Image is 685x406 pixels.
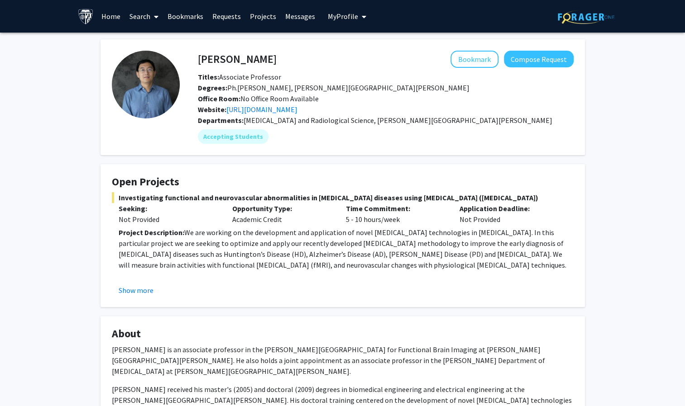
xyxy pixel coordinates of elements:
b: Titles: [198,72,219,81]
h4: About [112,327,574,340]
b: Website: [198,105,226,114]
span: Investigating functional and neurovascular abnormalities in [MEDICAL_DATA] diseases using [MEDICA... [112,192,574,203]
img: Profile Picture [112,51,180,118]
h4: [PERSON_NAME] [198,51,277,67]
span: No Office Room Available [198,94,319,103]
strong: Project Description: [119,228,184,237]
b: Office Room: [198,94,240,103]
span: [MEDICAL_DATA] and Radiological Science, [PERSON_NAME][GEOGRAPHIC_DATA][PERSON_NAME] [244,116,552,125]
p: Application Deadline: [460,203,560,214]
p: Time Commitment: [346,203,446,214]
div: Not Provided [453,203,566,225]
p: Opportunity Type: [232,203,332,214]
h4: Open Projects [112,175,574,189]
a: Home [97,0,125,32]
p: We are working on the development and application of novel [MEDICAL_DATA] technologies in [MEDICA... [119,227,574,270]
b: Departments: [198,116,244,125]
div: 5 - 10 hours/week [339,203,453,225]
mat-chip: Accepting Students [198,129,268,144]
a: Projects [245,0,281,32]
span: My Profile [328,12,358,21]
div: Academic Credit [225,203,339,225]
b: Degrees: [198,83,227,92]
span: Associate Professor [198,72,281,81]
a: Opens in a new tab [226,105,297,114]
a: Messages [281,0,320,32]
iframe: Chat [7,365,38,399]
a: Bookmarks [163,0,208,32]
div: Not Provided [119,214,219,225]
button: Show more [119,285,153,296]
button: Add Jun Hua to Bookmarks [450,51,498,68]
span: Ph.[PERSON_NAME], [PERSON_NAME][GEOGRAPHIC_DATA][PERSON_NAME] [198,83,469,92]
button: Compose Request to Jun Hua [504,51,574,67]
a: Search [125,0,163,32]
p: Seeking: [119,203,219,214]
a: Requests [208,0,245,32]
p: [PERSON_NAME] is an associate professor in the [PERSON_NAME][GEOGRAPHIC_DATA] for Functional Brai... [112,344,574,377]
img: ForagerOne Logo [558,10,614,24]
img: Johns Hopkins University Logo [78,9,94,24]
